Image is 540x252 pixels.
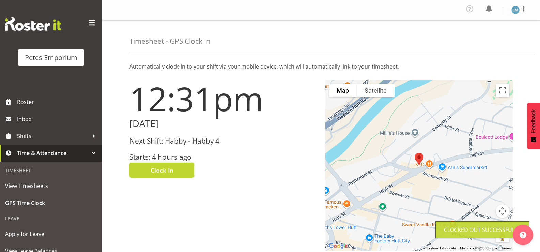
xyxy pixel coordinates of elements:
button: Show satellite imagery [357,84,395,97]
div: Timesheet [2,163,101,177]
button: Map camera controls [496,204,509,218]
button: Show street map [329,84,357,97]
span: Shifts [17,131,89,141]
a: GPS Time Clock [2,194,101,211]
h1: 12:31pm [129,80,317,117]
span: Roster [17,97,99,107]
span: GPS Time Clock [5,198,97,208]
h3: Next Shift: Habby - Habby 4 [129,137,317,145]
span: View Timesheets [5,181,97,191]
a: Open this area in Google Maps (opens a new window) [327,242,350,251]
button: Keyboard shortcuts [427,246,456,251]
img: lianne-morete5410.jpg [511,6,520,14]
h2: [DATE] [129,118,317,129]
img: help-xxl-2.png [520,232,526,238]
img: Rosterit website logo [5,17,61,31]
div: Petes Emporium [25,53,77,63]
div: Clocked out Successfully [444,226,521,234]
span: Clock In [151,166,173,175]
h3: Starts: 4 hours ago [129,153,317,161]
a: Apply for Leave [2,225,101,242]
a: View Timesheets [2,177,101,194]
span: Feedback [530,109,537,133]
button: Feedback - Show survey [527,103,540,149]
button: Toggle fullscreen view [496,84,509,97]
div: Leave [2,211,101,225]
a: Terms (opens in new tab) [501,246,511,250]
span: Map data ©2025 Google [460,246,497,250]
span: Time & Attendance [17,148,89,158]
button: Clock In [129,163,194,178]
span: Inbox [17,114,99,124]
img: Google [327,242,350,251]
p: Automatically clock-in to your shift via your mobile device, which will automatically link to you... [129,62,513,71]
h4: Timesheet - GPS Clock In [129,37,211,45]
span: Apply for Leave [5,229,97,239]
